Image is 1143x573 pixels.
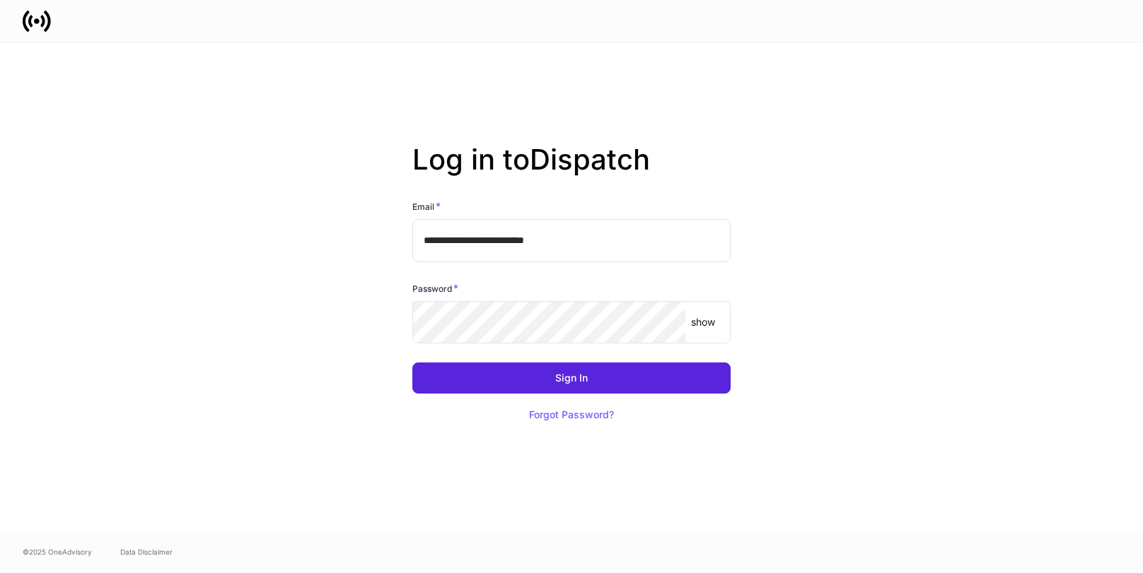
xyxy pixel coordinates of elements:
[529,410,614,420] div: Forgot Password?
[412,281,458,295] h6: Password
[511,399,632,430] button: Forgot Password?
[412,143,731,199] h2: Log in to Dispatch
[412,362,731,394] button: Sign In
[23,546,92,557] span: © 2025 OneAdvisory
[120,546,173,557] a: Data Disclaimer
[555,373,588,383] div: Sign In
[691,315,715,329] p: show
[412,199,441,213] h6: Email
